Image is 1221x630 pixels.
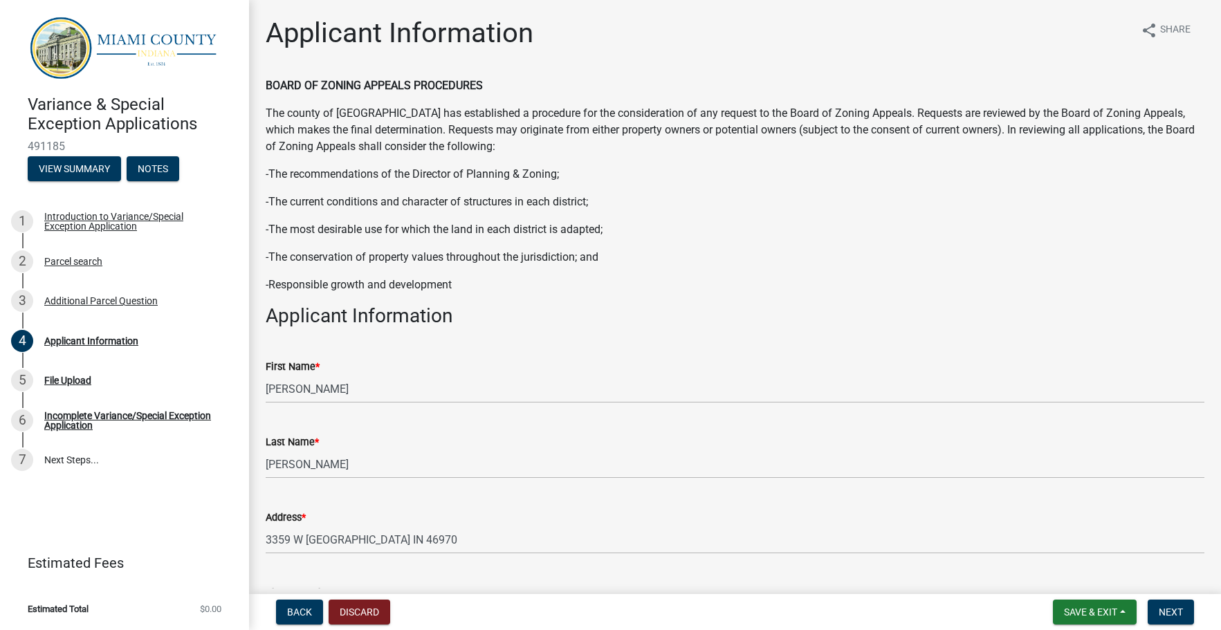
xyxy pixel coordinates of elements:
[1130,17,1202,44] button: shareShare
[28,164,121,175] wm-modal-confirm: Summary
[329,600,390,624] button: Discard
[11,549,227,577] a: Estimated Fees
[276,600,323,624] button: Back
[200,604,221,613] span: $0.00
[1064,606,1117,618] span: Save & Exit
[11,409,33,432] div: 6
[1159,606,1183,618] span: Next
[266,194,1204,210] p: -The current conditions and character of structures in each district;
[1148,600,1194,624] button: Next
[1053,600,1137,624] button: Save & Exit
[266,589,337,598] label: Phone Number
[266,438,319,447] label: Last Name
[44,257,102,266] div: Parcel search
[28,604,89,613] span: Estimated Total
[44,296,158,306] div: Additional Parcel Question
[266,304,1204,328] h3: Applicant Information
[266,79,483,92] strong: BOARD OF ZONING APPEALS PROCEDURES
[127,156,179,181] button: Notes
[28,140,221,153] span: 491185
[44,411,227,430] div: Incomplete Variance/Special Exception Application
[266,221,1204,238] p: -The most desirable use for which the land in each district is adapted;
[28,156,121,181] button: View Summary
[11,330,33,352] div: 4
[11,250,33,272] div: 2
[127,164,179,175] wm-modal-confirm: Notes
[28,15,227,80] img: Miami County, Indiana
[28,95,238,135] h4: Variance & Special Exception Applications
[1160,22,1191,39] span: Share
[11,290,33,312] div: 3
[11,210,33,232] div: 1
[44,336,138,346] div: Applicant Information
[44,376,91,385] div: File Upload
[266,513,306,523] label: Address
[266,362,320,372] label: First Name
[44,212,227,231] div: Introduction to Variance/Special Exception Application
[11,449,33,471] div: 7
[266,277,1204,293] p: -Responsible growth and development
[266,17,533,50] h1: Applicant Information
[1141,22,1157,39] i: share
[266,105,1204,155] p: The county of [GEOGRAPHIC_DATA] has established a procedure for the consideration of any request ...
[11,369,33,391] div: 5
[266,166,1204,183] p: -The recommendations of the Director of Planning & Zoning;
[287,606,312,618] span: Back
[266,249,1204,266] p: -The conservation of property values throughout the jurisdiction; and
